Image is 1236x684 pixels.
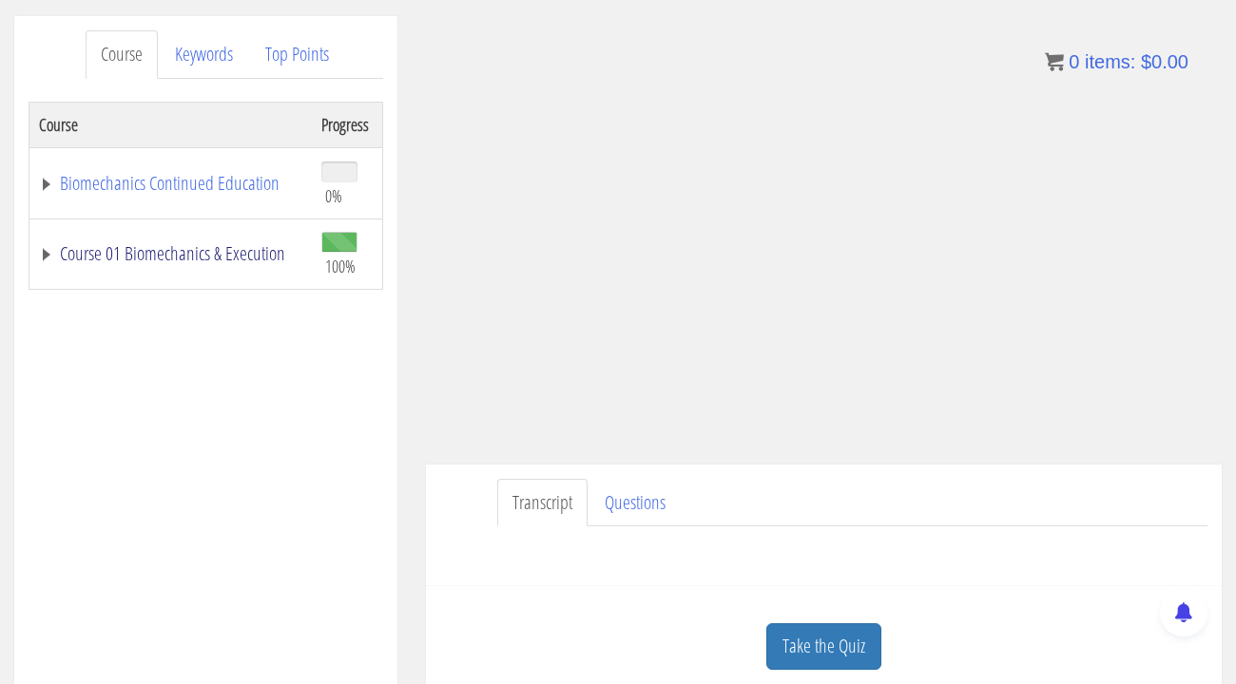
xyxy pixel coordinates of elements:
span: items: [1085,51,1135,72]
a: Keywords [160,30,248,79]
img: icon11.png [1045,52,1064,71]
a: Course [86,30,158,79]
span: 100% [325,256,356,276]
th: Course [29,102,312,147]
span: 0% [325,185,342,206]
a: Take the Quiz [766,623,881,670]
a: Course 01 Biomechanics & Execution [39,244,302,263]
a: Transcript [497,479,588,527]
span: 0 [1069,51,1079,72]
a: Questions [589,479,681,527]
a: Biomechanics Continued Education [39,174,302,193]
bdi: 0.00 [1141,51,1188,72]
span: $ [1141,51,1151,72]
a: 0 items: $0.00 [1045,51,1188,72]
a: Top Points [250,30,344,79]
th: Progress [312,102,383,147]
